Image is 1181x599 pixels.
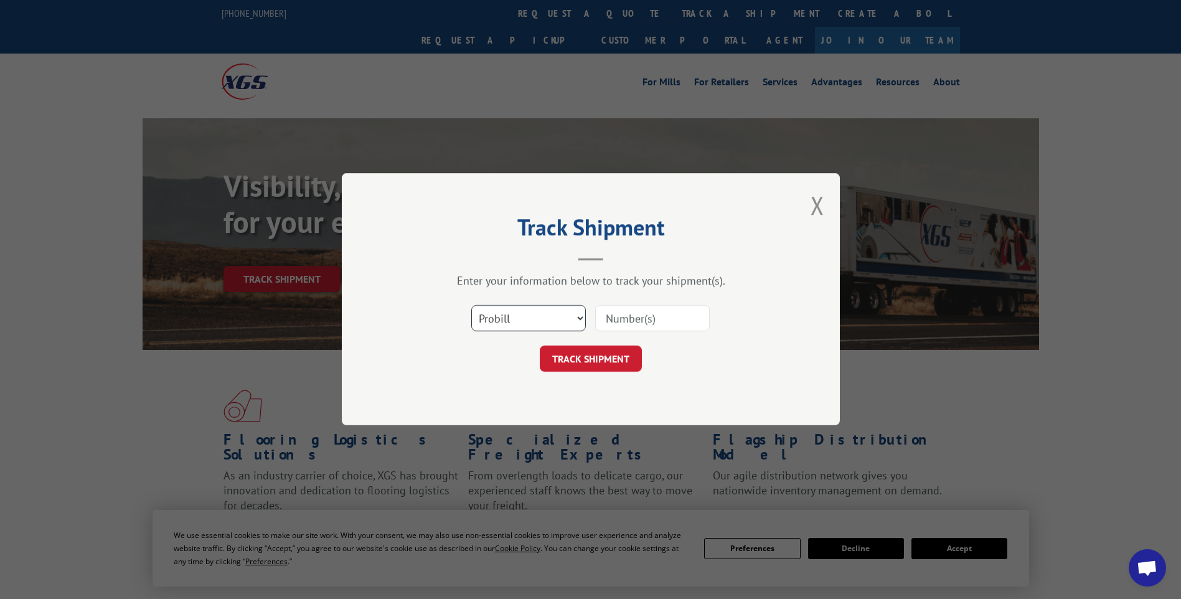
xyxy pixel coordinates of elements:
button: TRACK SHIPMENT [540,346,642,372]
button: Close modal [811,189,824,222]
input: Number(s) [595,306,710,332]
h2: Track Shipment [404,219,778,242]
div: Open chat [1129,549,1166,587]
div: Enter your information below to track your shipment(s). [404,274,778,288]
